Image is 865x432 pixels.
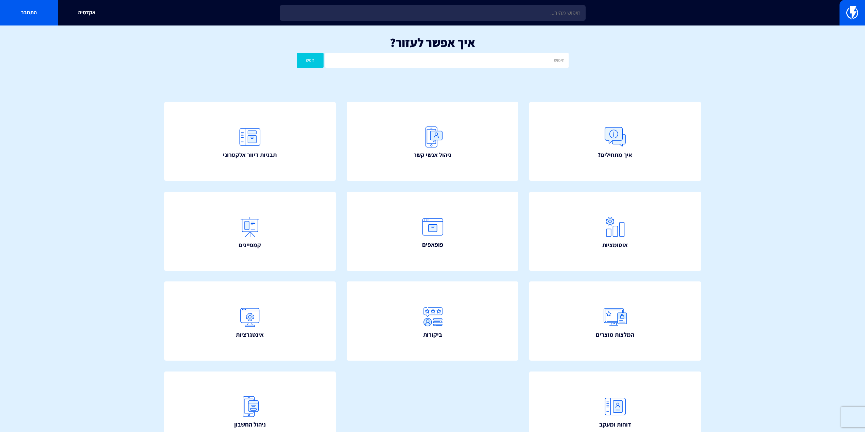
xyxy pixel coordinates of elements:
a: איך מתחילים? [529,102,701,181]
span: פופאפים [422,240,443,249]
span: אוטומציות [602,241,628,249]
span: ביקורות [423,330,442,339]
a: ביקורות [347,281,519,361]
span: המלצות מוצרים [596,330,634,339]
a: אוטומציות [529,192,701,271]
a: קמפיינים [164,192,336,271]
span: דוחות ומעקב [599,420,631,429]
a: פופאפים [347,192,519,271]
span: אינטגרציות [236,330,264,339]
h1: איך אפשר לעזור? [10,36,855,49]
a: ניהול אנשי קשר [347,102,519,181]
a: תבניות דיוור אלקטרוני [164,102,336,181]
a: אינטגרציות [164,281,336,361]
button: חפש [297,53,324,68]
a: המלצות מוצרים [529,281,701,361]
input: חיפוש [325,53,568,68]
input: חיפוש מהיר... [280,5,586,21]
span: קמפיינים [239,241,261,249]
span: תבניות דיוור אלקטרוני [223,151,277,159]
span: איך מתחילים? [598,151,632,159]
span: ניהול אנשי קשר [414,151,451,159]
span: ניהול החשבון [234,420,266,429]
